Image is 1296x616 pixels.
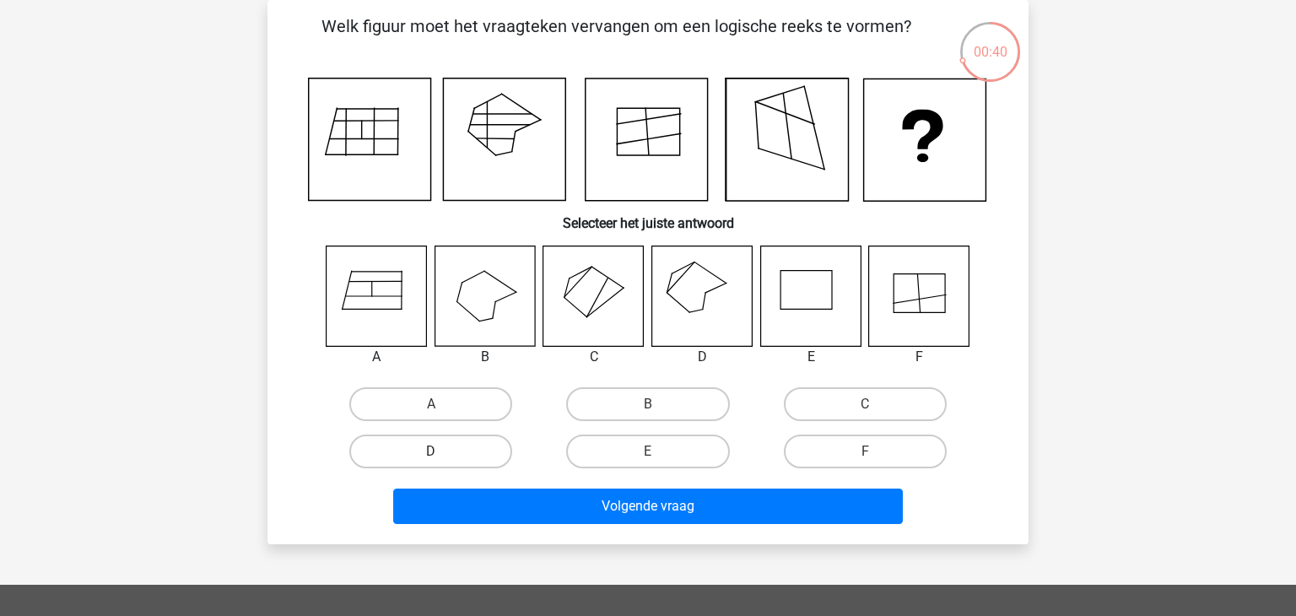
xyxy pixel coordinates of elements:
[566,435,729,468] label: E
[294,14,938,64] p: Welk figuur moet het vraagteken vervangen om een logische reeks te vormen?
[784,387,947,421] label: C
[530,347,657,367] div: C
[313,347,440,367] div: A
[294,202,1002,231] h6: Selecteer het juiste antwoord
[349,435,512,468] label: D
[566,387,729,421] label: B
[856,347,983,367] div: F
[958,20,1022,62] div: 00:40
[784,435,947,468] label: F
[422,347,549,367] div: B
[639,347,766,367] div: D
[748,347,875,367] div: E
[393,489,904,524] button: Volgende vraag
[349,387,512,421] label: A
